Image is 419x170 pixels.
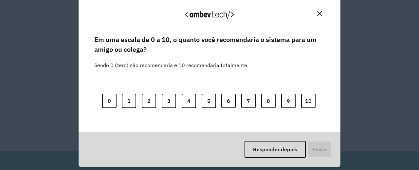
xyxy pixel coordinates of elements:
[102,94,117,108] button: 0
[182,94,196,108] button: 4
[317,11,322,16] img: Close
[241,94,256,108] button: 7
[245,141,306,158] button: Responder depois
[94,35,325,55] label: Em uma escala de 0 a 10, o quanto você recomendaria o sistema para um amigo ou colega?
[281,94,296,108] button: 9
[185,10,234,19] img: Logo Ambevtech
[315,9,325,19] button: Close
[122,94,136,108] button: 1
[221,94,236,108] button: 6
[202,94,216,108] button: 5
[162,94,176,108] button: 3
[301,94,316,108] button: 10
[94,53,248,69] label: Sendo 0 (zero) não recomendaria e 10 recomendaria totalmente.
[142,94,156,108] button: 2
[261,94,276,108] button: 8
